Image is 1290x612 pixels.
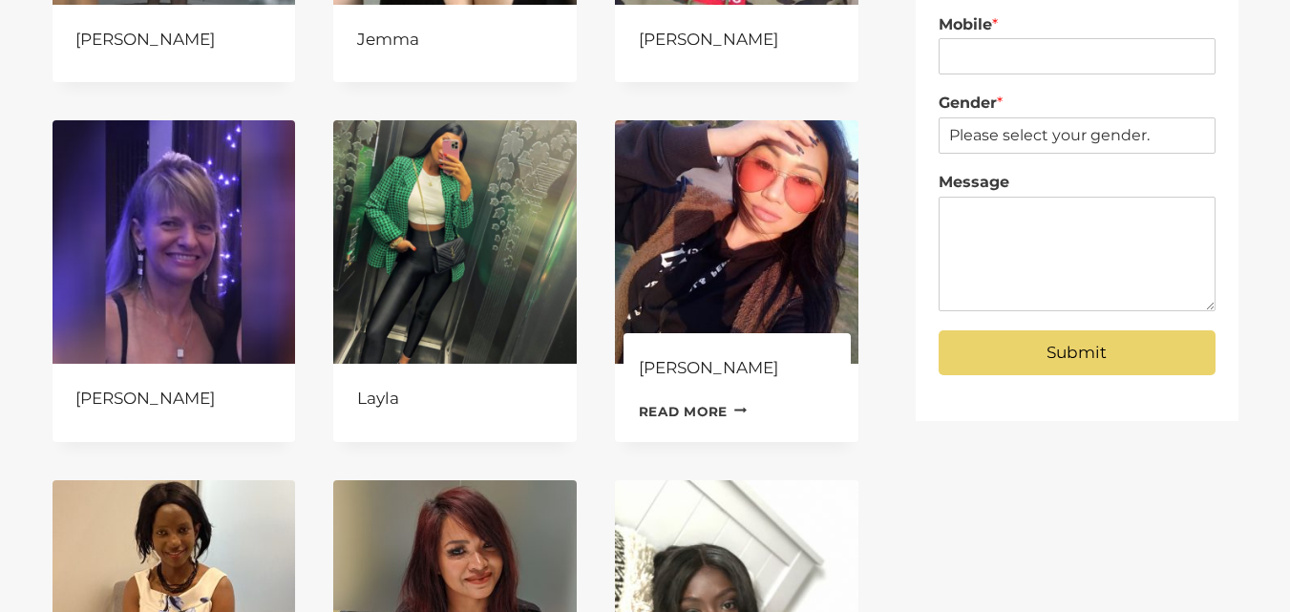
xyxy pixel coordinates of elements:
[75,389,215,408] a: [PERSON_NAME]
[939,94,1216,114] label: Gender
[939,173,1216,193] label: Message
[357,389,399,408] a: Layla
[357,30,419,49] a: Jemma
[939,15,1216,35] label: Mobile
[53,120,296,364] img: Teena
[939,330,1216,375] button: Submit
[75,30,215,49] a: [PERSON_NAME]
[939,38,1216,74] input: Mobile
[639,358,778,377] a: [PERSON_NAME]
[639,30,778,49] a: [PERSON_NAME]
[639,397,748,426] a: Read more about “Meg”
[615,120,858,364] img: Meg
[333,120,577,364] img: Layla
